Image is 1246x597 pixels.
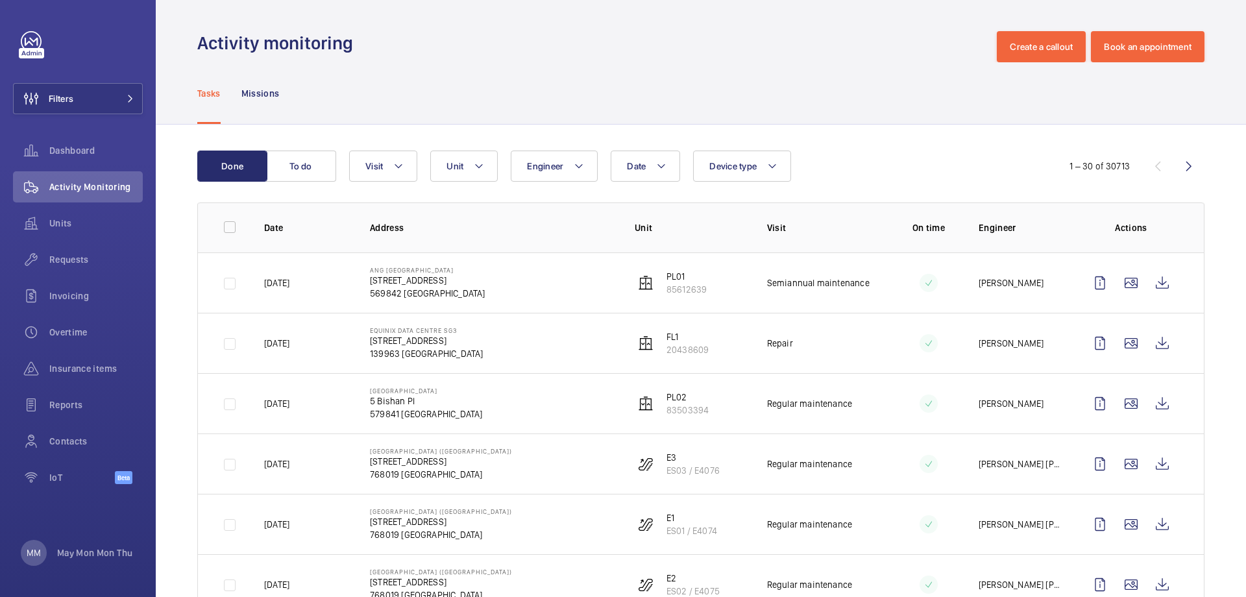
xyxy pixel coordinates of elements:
p: Semiannual maintenance [767,276,870,289]
p: [DATE] [264,578,289,591]
p: Address [370,221,614,234]
p: 5 Bishan Pl [370,395,482,408]
img: escalator.svg [638,456,654,472]
p: E1 [666,511,717,524]
span: Insurance items [49,362,143,375]
p: [GEOGRAPHIC_DATA] ([GEOGRAPHIC_DATA]) [370,568,512,576]
p: [DATE] [264,337,289,350]
p: On time [899,221,958,234]
p: [GEOGRAPHIC_DATA] [370,387,482,395]
p: Date [264,221,349,234]
p: E3 [666,451,720,464]
p: Repair [767,337,793,350]
p: Regular maintenance [767,518,852,531]
span: Unit [446,161,463,171]
p: ES01 / E4074 [666,524,717,537]
p: [DATE] [264,276,289,289]
p: 768019 [GEOGRAPHIC_DATA] [370,528,512,541]
p: 768019 [GEOGRAPHIC_DATA] [370,468,512,481]
p: Equinix Data Centre SG3 [370,326,483,334]
p: [DATE] [264,397,289,410]
img: elevator.svg [638,396,654,411]
p: [PERSON_NAME] [979,397,1044,410]
p: 569842 [GEOGRAPHIC_DATA] [370,287,485,300]
p: Unit [635,221,746,234]
p: [PERSON_NAME] [PERSON_NAME] [979,518,1064,531]
p: 83503394 [666,404,709,417]
p: [STREET_ADDRESS] [370,455,512,468]
p: Actions [1084,221,1178,234]
p: 579841 [GEOGRAPHIC_DATA] [370,408,482,420]
span: Activity Monitoring [49,180,143,193]
p: Engineer [979,221,1064,234]
button: To do [266,151,336,182]
p: Regular maintenance [767,578,852,591]
button: Filters [13,83,143,114]
p: [PERSON_NAME] [PERSON_NAME] [979,457,1064,470]
p: Missions [241,87,280,100]
p: Regular maintenance [767,457,852,470]
button: Engineer [511,151,598,182]
img: escalator.svg [638,517,654,532]
img: elevator.svg [638,335,654,351]
p: 85612639 [666,283,707,296]
p: MM [27,546,41,559]
button: Device type [693,151,791,182]
p: [STREET_ADDRESS] [370,274,485,287]
img: elevator.svg [638,275,654,291]
button: Create a callout [997,31,1086,62]
span: Device type [709,161,757,171]
p: Tasks [197,87,221,100]
span: Visit [365,161,383,171]
p: May Mon Mon Thu [57,546,132,559]
button: Visit [349,151,417,182]
span: Invoicing [49,289,143,302]
span: IoT [49,471,115,484]
p: [STREET_ADDRESS] [370,515,512,528]
div: 1 – 30 of 30713 [1069,160,1130,173]
p: [PERSON_NAME] [979,276,1044,289]
p: Ang [GEOGRAPHIC_DATA] [370,266,485,274]
button: Unit [430,151,498,182]
span: Filters [49,92,73,105]
p: [DATE] [264,518,289,531]
h1: Activity monitoring [197,31,361,55]
span: Requests [49,253,143,266]
p: [PERSON_NAME] [PERSON_NAME] [979,578,1064,591]
img: escalator.svg [638,577,654,592]
p: [STREET_ADDRESS] [370,334,483,347]
p: Visit [767,221,879,234]
p: Regular maintenance [767,397,852,410]
p: 139963 [GEOGRAPHIC_DATA] [370,347,483,360]
p: ES03 / E4076 [666,464,720,477]
span: Dashboard [49,144,143,157]
p: E2 [666,572,720,585]
p: FL1 [666,330,709,343]
p: [DATE] [264,457,289,470]
span: Overtime [49,326,143,339]
button: Date [611,151,680,182]
p: [STREET_ADDRESS] [370,576,512,589]
p: [PERSON_NAME] [979,337,1044,350]
span: Reports [49,398,143,411]
span: Contacts [49,435,143,448]
p: PL01 [666,270,707,283]
span: Beta [115,471,132,484]
button: Done [197,151,267,182]
span: Date [627,161,646,171]
p: 20438609 [666,343,709,356]
p: [GEOGRAPHIC_DATA] ([GEOGRAPHIC_DATA]) [370,447,512,455]
span: Units [49,217,143,230]
span: Engineer [527,161,563,171]
p: PL02 [666,391,709,404]
p: [GEOGRAPHIC_DATA] ([GEOGRAPHIC_DATA]) [370,507,512,515]
button: Book an appointment [1091,31,1204,62]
